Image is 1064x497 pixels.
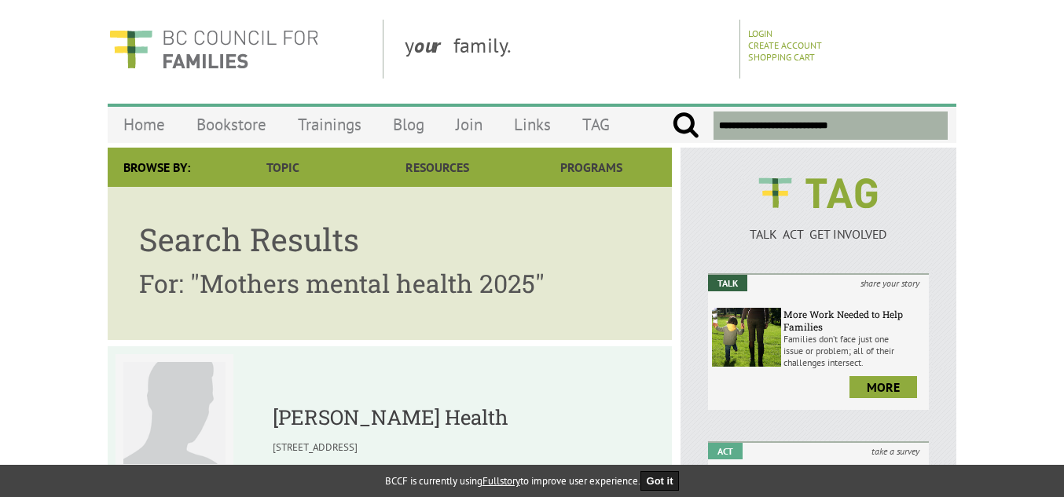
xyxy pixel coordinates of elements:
[108,148,206,187] div: Browse By:
[640,471,680,491] button: Got it
[273,404,508,430] a: [PERSON_NAME] Health
[747,163,889,223] img: BCCF's TAG Logo
[482,474,520,488] a: Fullstory
[748,51,815,63] a: Shopping Cart
[282,106,377,143] a: Trainings
[139,266,640,300] h2: For: "Mothers mental health 2025"
[360,148,514,187] a: Resources
[708,275,747,291] em: Talk
[377,106,440,143] a: Blog
[414,32,453,58] strong: our
[708,210,929,242] a: TALK ACT GET INVOLVED
[139,218,640,260] h1: Search Results
[567,106,626,143] a: TAG
[708,443,743,459] em: Act
[123,362,241,480] img: McDowall Health Health
[108,20,320,79] img: BC Council for FAMILIES
[862,443,929,459] i: take a survey
[108,106,181,143] a: Home
[851,275,929,291] i: share your story
[672,111,699,140] input: Submit
[181,106,282,143] a: Bookstore
[849,376,917,398] a: more
[708,226,929,242] p: TALK ACT GET INVOLVED
[206,148,360,187] a: Topic
[748,39,822,51] a: Create Account
[748,27,772,39] a: Login
[783,333,925,368] p: Families don’t face just one issue or problem; all of their challenges intersect.
[273,440,358,454] span: [STREET_ADDRESS]
[515,148,669,187] a: Programs
[783,308,925,333] h6: More Work Needed to Help Families
[498,106,567,143] a: Links
[392,20,740,79] div: y family.
[440,106,498,143] a: Join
